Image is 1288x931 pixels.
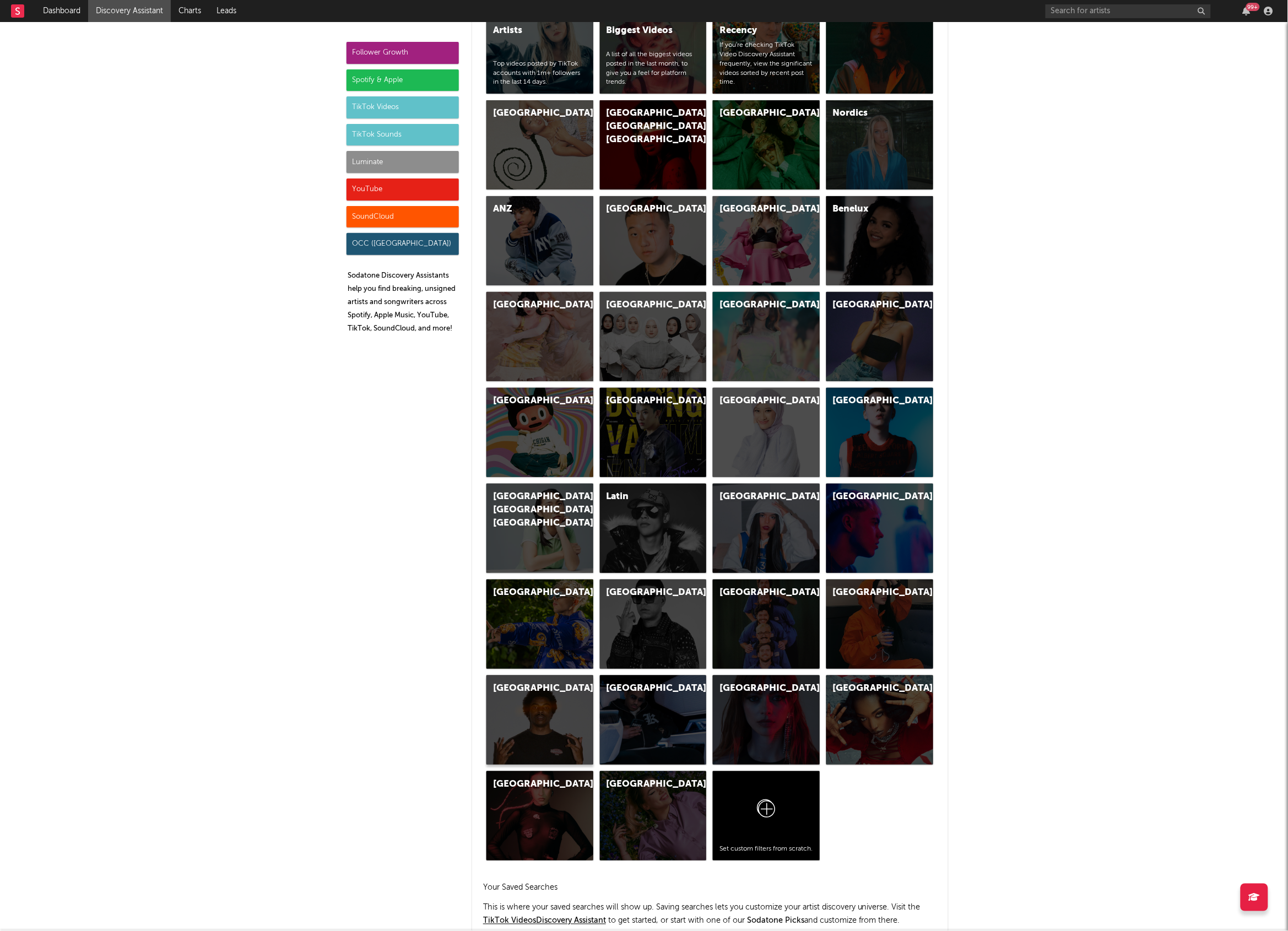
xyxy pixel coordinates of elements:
a: [GEOGRAPHIC_DATA] [486,675,593,765]
div: [GEOGRAPHIC_DATA] [719,107,794,120]
a: [GEOGRAPHIC_DATA] [600,292,707,381]
a: [GEOGRAPHIC_DATA] [826,4,933,94]
div: [GEOGRAPHIC_DATA] [493,586,568,599]
div: [GEOGRAPHIC_DATA] [719,586,794,599]
a: [GEOGRAPHIC_DATA] [600,196,707,285]
a: [GEOGRAPHIC_DATA] [486,771,593,860]
div: [GEOGRAPHIC_DATA] [833,394,908,408]
button: 99+ [1243,7,1251,15]
div: If you're checking TikTok Video Discovery Assistant frequently, view the significant videos sorte... [719,41,813,87]
div: [GEOGRAPHIC_DATA] [607,203,681,216]
div: [GEOGRAPHIC_DATA] [493,107,568,120]
div: Luminate [347,151,459,173]
div: 99 + [1246,3,1260,11]
a: [GEOGRAPHIC_DATA] [713,292,820,381]
a: [GEOGRAPHIC_DATA] [826,484,933,573]
a: Large TikTok ArtistsTop videos posted by TikTok accounts with 1m+ followers in the last 14 days. [486,4,593,94]
div: ANZ [493,203,568,216]
div: [GEOGRAPHIC_DATA] [493,394,568,408]
div: [GEOGRAPHIC_DATA] [719,299,794,312]
div: Last Month's Biggest Videos [607,11,681,37]
div: Follower Growth [347,42,459,64]
a: [GEOGRAPHIC_DATA] [713,580,820,669]
div: [GEOGRAPHIC_DATA] [493,778,568,791]
a: [GEOGRAPHIC_DATA] [600,675,707,765]
h2: Your Saved Searches [483,881,937,895]
a: [GEOGRAPHIC_DATA] [600,771,707,860]
a: [GEOGRAPHIC_DATA] [486,100,593,190]
div: [GEOGRAPHIC_DATA] [607,299,681,312]
a: [GEOGRAPHIC_DATA], [GEOGRAPHIC_DATA], [GEOGRAPHIC_DATA] [600,100,707,190]
div: Set custom filters from scratch. [719,845,813,854]
a: [GEOGRAPHIC_DATA] [713,484,820,573]
a: Nordics [826,100,933,190]
span: Sodatone Picks [747,917,804,925]
p: Sodatone Discovery Assistants help you find breaking, unsigned artists and songwriters across Spo... [348,269,459,335]
a: [GEOGRAPHIC_DATA] [826,388,933,477]
div: Nordics [833,107,908,120]
p: This is where your saved searches will show up. Saving searches lets you customize your artist di... [483,901,937,928]
a: [GEOGRAPHIC_DATA] [826,580,933,669]
div: [GEOGRAPHIC_DATA] [719,394,794,408]
a: Video Feed by RecencyIf you're checking TikTok Video Discovery Assistant frequently, view the sig... [713,4,820,94]
a: Set custom filters from scratch. [713,771,820,860]
a: Last Month's Biggest VideosA list of all the biggest videos posted in the last month, to give you... [600,4,707,94]
div: Latin [607,490,681,504]
a: [GEOGRAPHIC_DATA] [713,100,820,190]
div: SoundCloud [347,206,459,228]
a: [GEOGRAPHIC_DATA] [600,580,707,669]
a: Benelux [826,196,933,285]
input: Search for artists [1046,4,1211,18]
div: TikTok Videos [347,96,459,118]
a: [GEOGRAPHIC_DATA] [600,388,707,477]
a: [GEOGRAPHIC_DATA] [486,580,593,669]
div: Top videos posted by TikTok accounts with 1m+ followers in the last 14 days. [493,59,587,87]
div: [GEOGRAPHIC_DATA] [607,586,681,599]
div: [GEOGRAPHIC_DATA], [GEOGRAPHIC_DATA], [GEOGRAPHIC_DATA] [607,107,681,147]
div: OCC ([GEOGRAPHIC_DATA]) [347,233,459,255]
div: TikTok Sounds [347,124,459,146]
div: A list of all the biggest videos posted in the last month, to give you a feel for platform trends. [607,50,700,87]
div: [GEOGRAPHIC_DATA] [719,490,794,504]
a: ANZ [486,196,593,285]
div: [GEOGRAPHIC_DATA] [607,778,681,791]
div: [GEOGRAPHIC_DATA] [833,299,908,312]
a: [GEOGRAPHIC_DATA] [713,196,820,285]
div: YouTube [347,178,459,201]
a: [GEOGRAPHIC_DATA] [486,388,593,477]
a: [GEOGRAPHIC_DATA], [GEOGRAPHIC_DATA], [GEOGRAPHIC_DATA] [486,484,593,573]
div: Large TikTok Artists [493,11,568,37]
a: [GEOGRAPHIC_DATA] [486,292,593,381]
div: [GEOGRAPHIC_DATA] [493,299,568,312]
a: [GEOGRAPHIC_DATA] [713,675,820,765]
a: [GEOGRAPHIC_DATA] [826,675,933,765]
a: [GEOGRAPHIC_DATA] [826,292,933,381]
div: [GEOGRAPHIC_DATA] [833,586,908,599]
div: [GEOGRAPHIC_DATA] [607,394,681,408]
div: Video Feed by Recency [719,11,794,37]
a: Latin [600,484,707,573]
div: [GEOGRAPHIC_DATA] [719,682,794,695]
a: TikTok VideosDiscovery Assistant [483,917,606,925]
div: [GEOGRAPHIC_DATA] [833,490,908,504]
div: [GEOGRAPHIC_DATA] [833,682,908,695]
a: [GEOGRAPHIC_DATA] [713,388,820,477]
div: Benelux [833,203,908,216]
div: Spotify & Apple [347,69,459,91]
div: [GEOGRAPHIC_DATA] [493,682,568,695]
div: [GEOGRAPHIC_DATA] [719,203,794,216]
div: [GEOGRAPHIC_DATA], [GEOGRAPHIC_DATA], [GEOGRAPHIC_DATA] [493,490,568,530]
div: [GEOGRAPHIC_DATA] [607,682,681,695]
